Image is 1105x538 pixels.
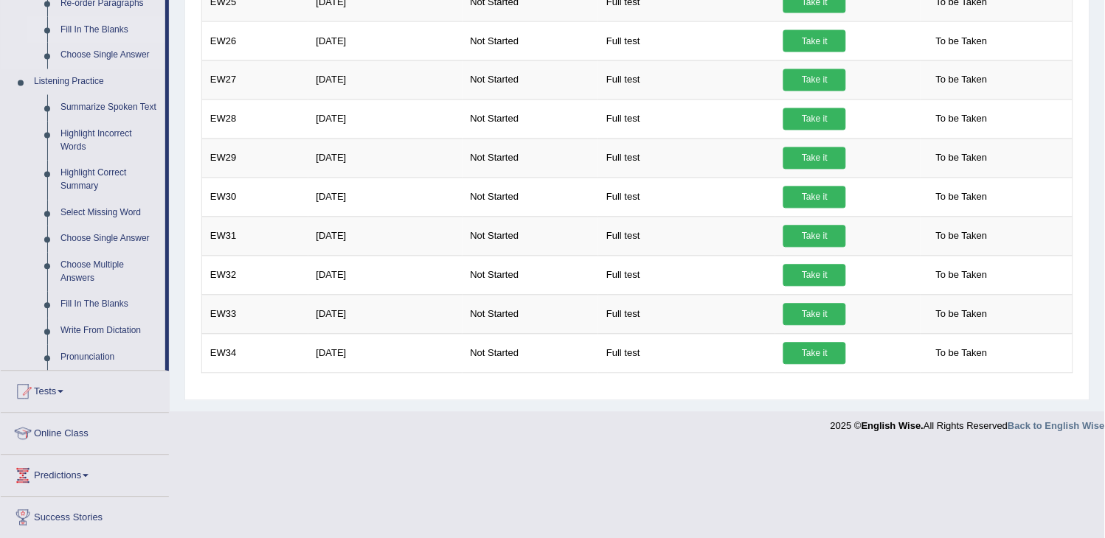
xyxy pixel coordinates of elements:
a: Write From Dictation [54,318,165,345]
a: Highlight Correct Summary [54,161,165,200]
a: Listening Practice [27,69,165,96]
a: Choose Single Answer [54,43,165,69]
td: [DATE] [308,295,463,334]
td: Full test [598,334,775,373]
a: Predictions [1,455,169,492]
td: Not Started [463,139,599,178]
a: Take it [783,186,846,209]
a: Summarize Spoken Text [54,95,165,122]
a: Take it [783,69,846,91]
td: EW32 [202,256,308,295]
td: [DATE] [308,99,463,139]
a: Select Missing Word [54,200,165,227]
a: Choose Single Answer [54,226,165,253]
a: Success Stories [1,497,169,534]
td: [DATE] [308,139,463,178]
td: Full test [598,139,775,178]
a: Take it [783,147,846,170]
a: Pronunciation [54,345,165,371]
td: Full test [598,178,775,217]
td: Not Started [463,334,599,373]
a: Fill In The Blanks [54,17,165,43]
span: To be Taken [929,304,995,326]
td: EW34 [202,334,308,373]
span: To be Taken [929,108,995,130]
td: EW29 [202,139,308,178]
td: Not Started [463,21,599,60]
td: Not Started [463,99,599,139]
td: Not Started [463,295,599,334]
td: [DATE] [308,178,463,217]
td: Not Started [463,256,599,295]
td: Full test [598,21,775,60]
a: Back to English Wise [1008,421,1105,432]
td: EW33 [202,295,308,334]
span: To be Taken [929,30,995,52]
span: To be Taken [929,147,995,170]
td: [DATE] [308,21,463,60]
a: Online Class [1,413,169,450]
td: [DATE] [308,217,463,256]
td: Not Started [463,178,599,217]
td: Full test [598,217,775,256]
a: Take it [783,30,846,52]
td: EW28 [202,99,308,139]
a: Highlight Incorrect Words [54,122,165,161]
td: Not Started [463,60,599,99]
a: Take it [783,343,846,365]
span: To be Taken [929,226,995,248]
td: Full test [598,99,775,139]
div: 2025 © All Rights Reserved [831,412,1105,433]
td: Full test [598,295,775,334]
td: Full test [598,60,775,99]
td: EW26 [202,21,308,60]
a: Take it [783,265,846,287]
a: Take it [783,304,846,326]
a: Take it [783,226,846,248]
td: [DATE] [308,60,463,99]
td: EW27 [202,60,308,99]
span: To be Taken [929,343,995,365]
td: [DATE] [308,334,463,373]
span: To be Taken [929,69,995,91]
a: Choose Multiple Answers [54,253,165,292]
a: Tests [1,371,169,408]
td: EW30 [202,178,308,217]
span: To be Taken [929,265,995,287]
td: EW31 [202,217,308,256]
strong: English Wise. [862,421,924,432]
a: Take it [783,108,846,130]
td: Full test [598,256,775,295]
a: Fill In The Blanks [54,292,165,318]
td: [DATE] [308,256,463,295]
td: Not Started [463,217,599,256]
span: To be Taken [929,186,995,209]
